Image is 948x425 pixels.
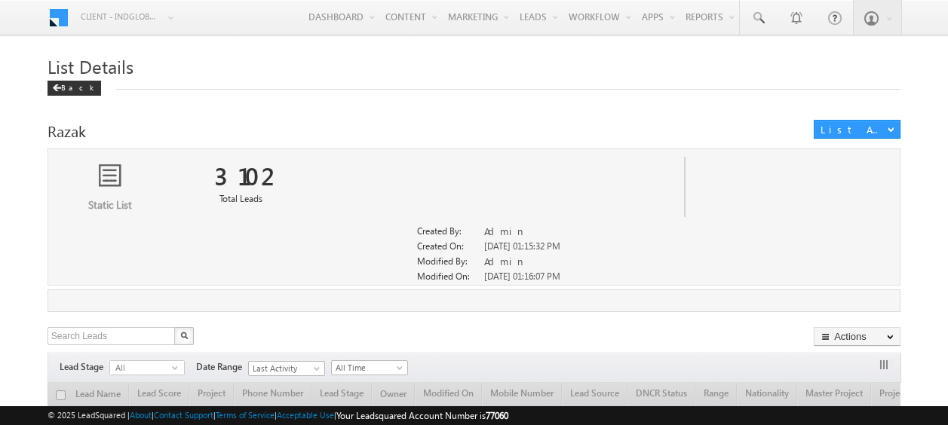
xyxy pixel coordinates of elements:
div: Back [48,81,101,96]
a: Back [48,80,109,93]
span: Admin [484,225,526,237]
span: © 2025 LeadSquared | | | | | [48,408,508,423]
div: [DATE] 01:16:07 PM [484,270,614,285]
div: Modified By: [417,255,479,270]
span: Date Range [196,360,248,374]
span: Last Activity [249,362,321,375]
span: Your Leadsquared Account Number is [336,410,508,421]
img: Search [180,332,188,339]
span: Total Leads [219,193,262,204]
button: Actions [814,327,900,346]
p: Static List [48,198,172,212]
span: All Time [332,361,403,375]
a: About [130,410,152,420]
div: List Actions [821,123,885,136]
span: Client - indglobal1 (77060) [81,9,160,24]
a: Last Activity [248,361,325,376]
a: Acceptable Use [277,410,334,420]
a: Contact Support [154,410,213,420]
span: List Details [48,54,133,78]
span: All [110,361,172,375]
div: [DATE] 01:15:32 PM [484,240,614,255]
button: List Actions [814,120,900,139]
div: Created By: [417,225,479,240]
span: Lead Stage [60,360,109,374]
div: Razak [48,120,755,141]
div: 3102 [213,155,269,191]
span: select [172,364,184,371]
div: Created On: [417,240,479,255]
div: Modified On: [417,270,479,285]
a: Terms of Service [216,410,275,420]
a: All Time [331,360,408,375]
span: Admin [484,255,526,268]
span: 77060 [486,410,508,421]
